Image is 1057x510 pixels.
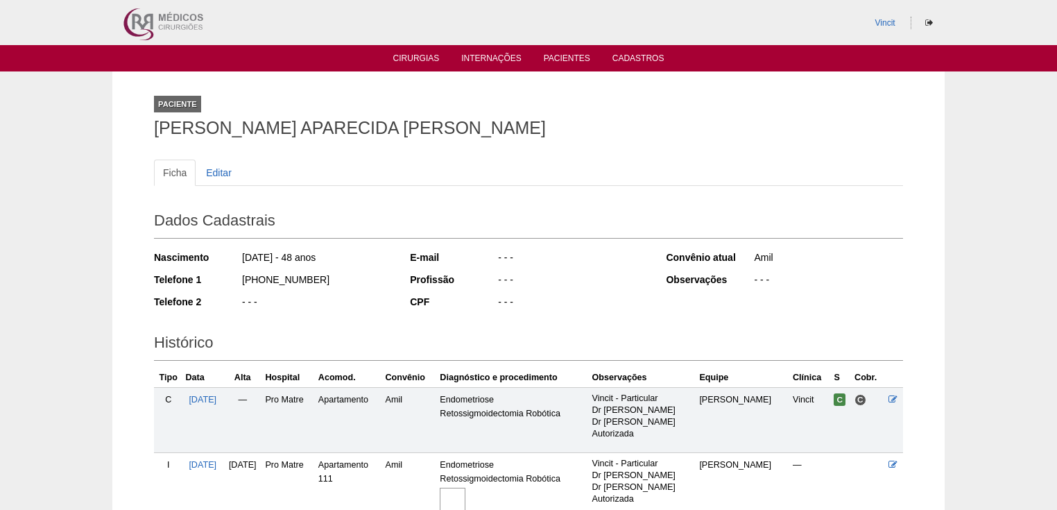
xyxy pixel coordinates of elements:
[790,368,831,388] th: Clínica
[592,458,694,505] p: Vincit - Particular Dr [PERSON_NAME] Dr [PERSON_NAME] Autorizada
[197,160,241,186] a: Editar
[852,368,885,388] th: Cobr.
[154,119,903,137] h1: [PERSON_NAME] APARECIDA [PERSON_NAME]
[182,368,223,388] th: Data
[753,273,903,290] div: - - -
[154,368,182,388] th: Tipo
[189,460,216,470] a: [DATE]
[154,250,241,264] div: Nascimento
[262,387,315,452] td: Pro Matre
[497,295,647,312] div: - - -
[382,368,437,388] th: Convênio
[544,53,590,67] a: Pacientes
[612,53,664,67] a: Cadastros
[410,273,497,287] div: Profissão
[154,207,903,239] h2: Dados Cadastrais
[393,53,440,67] a: Cirurgias
[316,387,383,452] td: Apartamento
[497,273,647,290] div: - - -
[410,250,497,264] div: E-mail
[410,295,497,309] div: CPF
[790,387,831,452] td: Vincit
[875,18,895,28] a: Vincit
[154,273,241,287] div: Telefone 1
[696,368,790,388] th: Equipe
[262,368,315,388] th: Hospital
[241,250,391,268] div: [DATE] - 48 anos
[854,394,866,406] span: Consultório
[696,387,790,452] td: [PERSON_NAME]
[592,393,694,440] p: Vincit - Particular Dr [PERSON_NAME] Dr [PERSON_NAME] Autorizada
[154,96,201,112] div: Paciente
[157,393,180,407] div: C
[925,19,933,27] i: Sair
[831,368,852,388] th: S
[382,387,437,452] td: Amil
[834,393,845,406] span: Confirmada
[229,460,257,470] span: [DATE]
[154,295,241,309] div: Telefone 2
[223,387,263,452] td: —
[189,395,216,405] a: [DATE]
[154,160,196,186] a: Ficha
[437,387,589,452] td: Endometriose Retossigmoidectomia Robótica
[753,250,903,268] div: Amil
[316,368,383,388] th: Acomod.
[154,329,903,361] h2: Histórico
[666,250,753,264] div: Convênio atual
[497,250,647,268] div: - - -
[437,368,589,388] th: Diagnóstico e procedimento
[157,458,180,472] div: I
[223,368,263,388] th: Alta
[241,295,391,312] div: - - -
[666,273,753,287] div: Observações
[589,368,696,388] th: Observações
[461,53,522,67] a: Internações
[241,273,391,290] div: [PHONE_NUMBER]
